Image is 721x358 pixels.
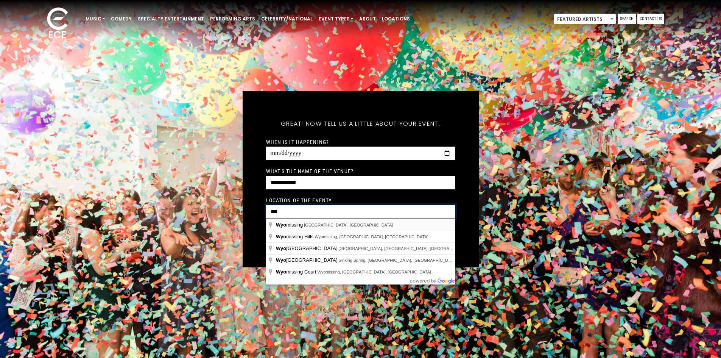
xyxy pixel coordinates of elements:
span: Wyomissing, [GEOGRAPHIC_DATA], [GEOGRAPHIC_DATA] [315,234,428,239]
span: Wyo [276,257,286,263]
span: Featured Artists [554,14,616,24]
span: [GEOGRAPHIC_DATA], [GEOGRAPHIC_DATA] [304,223,393,227]
a: Locations [379,13,413,25]
a: Search [618,14,636,24]
span: missing Hills [276,234,315,239]
a: Comedy [108,13,135,25]
span: Featured Artists [554,14,616,25]
span: [GEOGRAPHIC_DATA] [276,245,339,251]
span: Sinking Spring, [GEOGRAPHIC_DATA], [GEOGRAPHIC_DATA] [339,258,457,263]
span: Wyo [276,222,286,228]
a: Celebrity/National [258,13,316,25]
a: Event Types [316,13,356,25]
a: Music [83,13,108,25]
span: Wyo [276,269,286,275]
img: ece_new_logo_whitev2-1.png [39,5,76,42]
span: missing Court [276,269,318,275]
a: Performing Arts [207,13,258,25]
span: Wyo [276,234,286,239]
span: Wyomissing, [GEOGRAPHIC_DATA], [GEOGRAPHIC_DATA] [318,270,431,274]
h5: Great! Now tell us a little about your event. [266,110,455,137]
span: [GEOGRAPHIC_DATA] [276,257,339,263]
span: missing [276,222,304,228]
label: Location of the event [266,197,332,203]
span: [GEOGRAPHIC_DATA], [GEOGRAPHIC_DATA], [GEOGRAPHIC_DATA] [339,246,473,251]
a: About [356,13,379,25]
label: When is it happening? [266,138,329,145]
label: What's the name of the venue? [266,167,353,174]
a: Specialty Entertainment [135,13,207,25]
span: Wyo [276,245,286,251]
a: Contact Us [637,14,664,24]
